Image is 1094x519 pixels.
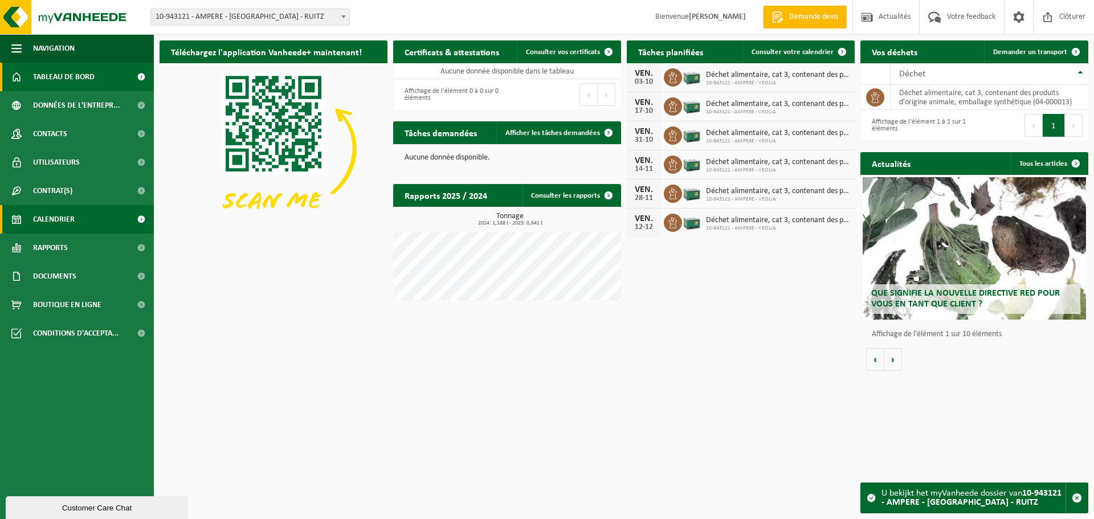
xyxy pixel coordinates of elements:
img: PB-LB-0680-HPE-GN-01 [682,212,701,231]
td: déchet alimentaire, cat 3, contenant des produits d'origine animale, emballage synthétique (04-00... [891,85,1088,110]
div: 12-12 [632,223,655,231]
span: Que signifie la nouvelle directive RED pour vous en tant que client ? [871,289,1060,309]
span: Boutique en ligne [33,291,101,319]
span: Contrat(s) [33,177,72,205]
span: Déchet alimentaire, cat 3, contenant des produits d'origine animale, emballage s... [706,187,849,196]
h2: Actualités [860,152,922,174]
div: Affichage de l'élément 0 à 0 sur 0 éléments [399,82,501,107]
p: Aucune donnée disponible. [405,154,610,162]
div: Affichage de l'élément 1 à 1 sur 1 éléments [866,113,969,138]
button: Previous [1024,114,1043,137]
span: Déchet alimentaire, cat 3, contenant des produits d'origine animale, emballage s... [706,71,849,80]
span: Tableau de bord [33,63,95,91]
h3: Tonnage [399,212,621,226]
span: 10-943121 - AMPERE - VEOLIA [706,138,849,145]
span: Déchet alimentaire, cat 3, contenant des produits d'origine animale, emballage s... [706,158,849,167]
span: Consulter vos certificats [526,48,600,56]
span: 10-943121 - AMPERE - VEOLIA [706,167,849,174]
span: Déchet [899,70,925,79]
div: 31-10 [632,136,655,144]
h2: Tâches demandées [393,121,488,144]
span: 10-943121 - AMPERE - VEOLIA [706,80,849,87]
span: 10-943121 - AMPERE - VEOLIA [706,196,849,203]
h2: Téléchargez l'application Vanheede+ maintenant! [160,40,373,63]
button: Next [1065,114,1083,137]
div: 03-10 [632,78,655,86]
a: Demander un transport [984,40,1087,63]
span: Données de l'entrepr... [33,91,120,120]
img: PB-LB-0680-HPE-GN-01 [682,125,701,144]
span: Consulter votre calendrier [752,48,834,56]
a: Consulter les rapports [522,184,620,207]
button: Previous [579,83,598,106]
h2: Tâches planifiées [627,40,715,63]
div: VEN. [632,98,655,107]
span: Déchet alimentaire, cat 3, contenant des produits d'origine animale, emballage s... [706,100,849,109]
button: Vorige [866,348,884,371]
div: VEN. [632,185,655,194]
span: 10-943121 - AMPERE - VEOLIA [706,225,849,232]
a: Consulter votre calendrier [742,40,854,63]
div: VEN. [632,69,655,78]
span: 2024: 1,188 t - 2025: 0,641 t [399,220,621,226]
a: Afficher les tâches demandées [496,121,620,144]
span: Déchet alimentaire, cat 3, contenant des produits d'origine animale, emballage s... [706,216,849,225]
div: 28-11 [632,194,655,202]
div: 17-10 [632,107,655,115]
span: Demander un transport [993,48,1067,56]
img: PB-LB-0680-HPE-GN-01 [682,67,701,86]
button: 1 [1043,114,1065,137]
p: Affichage de l'élément 1 sur 10 éléments [872,330,1083,338]
span: Déchet alimentaire, cat 3, contenant des produits d'origine animale, emballage s... [706,129,849,138]
span: 10-943121 - AMPERE - VEOLIA - RUITZ [151,9,349,25]
iframe: chat widget [6,494,190,519]
span: Calendrier [33,205,75,234]
span: Conditions d'accepta... [33,319,119,348]
span: Documents [33,262,76,291]
span: 10-943121 - AMPERE - VEOLIA - RUITZ [150,9,350,26]
img: Download de VHEPlus App [160,63,387,234]
img: PB-LB-0680-HPE-GN-01 [682,183,701,202]
span: Afficher les tâches demandées [505,129,600,137]
h2: Certificats & attestations [393,40,511,63]
h2: Rapports 2025 / 2024 [393,184,499,206]
span: Demande devis [786,11,841,23]
a: Que signifie la nouvelle directive RED pour vous en tant que client ? [863,177,1086,320]
span: Rapports [33,234,68,262]
a: Consulter vos certificats [517,40,620,63]
img: PB-LB-0680-HPE-GN-01 [682,96,701,115]
button: Next [598,83,615,106]
div: 14-11 [632,165,655,173]
h2: Vos déchets [860,40,929,63]
div: VEN. [632,156,655,165]
img: PB-LB-0680-HPE-GN-01 [682,154,701,173]
div: VEN. [632,127,655,136]
button: Volgende [884,348,902,371]
span: Contacts [33,120,67,148]
strong: 10-943121 - AMPERE - [GEOGRAPHIC_DATA] - RUITZ [881,489,1062,507]
div: VEN. [632,214,655,223]
a: Tous les articles [1010,152,1087,175]
td: Aucune donnée disponible dans le tableau [393,63,621,79]
a: Demande devis [763,6,847,28]
div: U bekijkt het myVanheede dossier van [881,483,1066,513]
strong: [PERSON_NAME] [689,13,746,21]
span: 10-943121 - AMPERE - VEOLIA [706,109,849,116]
span: Navigation [33,34,75,63]
span: Utilisateurs [33,148,80,177]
